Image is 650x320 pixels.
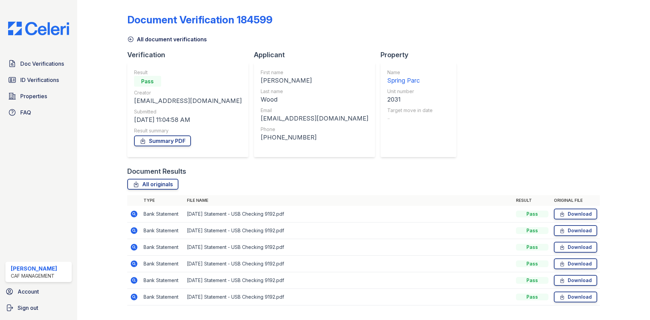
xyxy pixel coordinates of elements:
th: File name [184,195,513,206]
div: [PERSON_NAME] [11,264,57,273]
a: Sign out [3,301,74,315]
a: Name Spring Parc [387,69,433,85]
span: Sign out [18,304,38,312]
td: [DATE] Statement - USB Checking 9192.pdf [184,239,513,256]
div: Result summary [134,127,242,134]
div: Pass [516,244,548,251]
div: Document Results [127,167,186,176]
td: [DATE] Statement - USB Checking 9192.pdf [184,206,513,222]
a: All originals [127,179,178,190]
a: Doc Verifications [5,57,72,70]
th: Result [513,195,551,206]
div: Document Verification 184599 [127,14,273,26]
div: Verification [127,50,254,60]
div: [EMAIL_ADDRESS][DOMAIN_NAME] [134,96,242,106]
td: [DATE] Statement - USB Checking 9192.pdf [184,289,513,305]
a: All document verifications [127,35,207,43]
div: - [387,114,433,123]
a: Download [554,242,597,253]
div: [PHONE_NUMBER] [261,133,368,142]
td: [DATE] Statement - USB Checking 9192.pdf [184,256,513,272]
div: Pass [516,277,548,284]
div: Pass [516,211,548,217]
a: Properties [5,89,72,103]
div: Last name [261,88,368,95]
a: Download [554,258,597,269]
div: Pass [516,227,548,234]
td: Bank Statement [141,256,184,272]
div: Pass [516,260,548,267]
span: Properties [20,92,47,100]
div: CAF Management [11,273,57,279]
div: Creator [134,89,242,96]
div: Applicant [254,50,381,60]
td: Bank Statement [141,239,184,256]
img: CE_Logo_Blue-a8612792a0a2168367f1c8372b55b34899dd931a85d93a1a3d3e32e68fde9ad4.png [3,22,74,35]
a: Summary PDF [134,135,191,146]
div: Property [381,50,462,60]
td: [DATE] Statement - USB Checking 9192.pdf [184,222,513,239]
td: Bank Statement [141,222,184,239]
div: 2031 [387,95,433,104]
div: Unit number [387,88,433,95]
div: [DATE] 11:04:58 AM [134,115,242,125]
span: Doc Verifications [20,60,64,68]
a: Download [554,225,597,236]
a: Download [554,292,597,302]
a: Account [3,285,74,298]
td: Bank Statement [141,272,184,289]
span: ID Verifications [20,76,59,84]
span: FAQ [20,108,31,116]
a: Download [554,275,597,286]
td: [DATE] Statement - USB Checking 9192.pdf [184,272,513,289]
th: Original file [551,195,600,206]
div: Phone [261,126,368,133]
th: Type [141,195,184,206]
div: Wood [261,95,368,104]
td: Bank Statement [141,206,184,222]
span: Account [18,287,39,296]
td: Bank Statement [141,289,184,305]
div: Spring Parc [387,76,433,85]
div: [PERSON_NAME] [261,76,368,85]
div: Pass [134,76,161,87]
div: First name [261,69,368,76]
a: Download [554,209,597,219]
div: Submitted [134,108,242,115]
a: ID Verifications [5,73,72,87]
div: Email [261,107,368,114]
div: Result [134,69,242,76]
div: Name [387,69,433,76]
div: [EMAIL_ADDRESS][DOMAIN_NAME] [261,114,368,123]
a: FAQ [5,106,72,119]
div: Target move in date [387,107,433,114]
div: Pass [516,294,548,300]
